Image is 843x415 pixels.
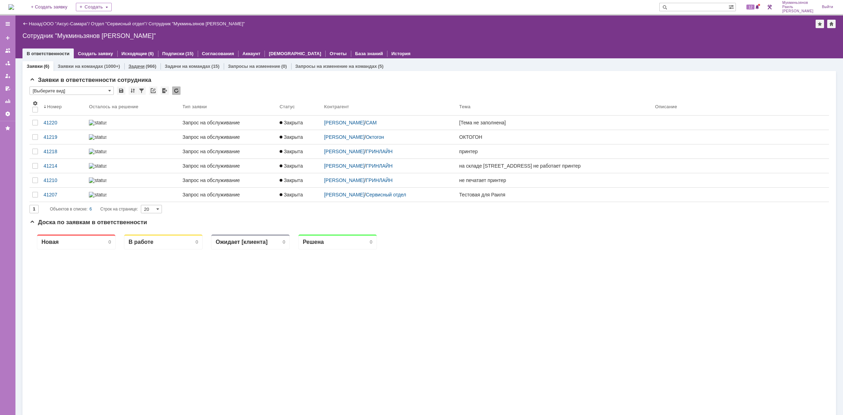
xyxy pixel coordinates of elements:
a: Запрос на обслуживание [180,116,277,130]
a: База знаний [355,51,383,56]
span: Закрыта [280,149,303,154]
a: ООО "Аксус-Самара" [43,21,89,26]
div: Новая [12,10,29,17]
a: [PERSON_NAME] [324,177,365,183]
a: Закрыта [277,116,321,130]
a: ГРИНЛАЙН [366,149,393,154]
a: [Тема не заполнена] [456,116,652,130]
img: statusbar-100 (1).png [89,177,106,183]
img: statusbar-60 (1).png [89,163,106,169]
div: Сохранить вид [117,86,125,95]
img: statusbar-60 (1).png [89,120,106,125]
a: Заявки на командах [2,45,13,56]
a: Отчеты [2,96,13,107]
a: [DEMOGRAPHIC_DATA] [269,51,321,56]
div: 41220 [44,120,83,125]
div: Решена [273,10,294,17]
a: Закрыта [277,173,321,187]
th: Номер [41,98,86,116]
th: Тема [456,98,652,116]
a: Задачи [129,64,145,69]
a: Запрос на обслуживание [180,130,277,144]
a: Мои заявки [2,70,13,82]
div: / [324,120,454,125]
span: Закрыта [280,192,303,197]
a: Перейти на домашнюю страницу [8,4,14,10]
img: statusbar-100 (1).png [89,149,106,154]
a: История [391,51,410,56]
a: Закрыта [277,188,321,202]
div: Запрос на обслуживание [183,120,274,125]
div: Запрос на обслуживание [183,149,274,154]
a: [PERSON_NAME] [324,120,365,125]
a: [PERSON_NAME] [324,134,365,140]
span: Раиль [782,5,813,9]
a: Сервисный отдел [366,192,406,197]
a: [PERSON_NAME] [324,192,365,197]
span: Объектов в списке: [50,207,87,212]
div: ОКТОГОН [459,134,649,140]
a: Заявки на командах [58,64,103,69]
img: statusbar-100 (1).png [89,192,106,197]
a: Запрос на обслуживание [180,144,277,158]
th: Осталось на решение [86,98,179,116]
div: | [42,21,43,26]
div: (15) [211,64,220,69]
div: (966) [146,64,156,69]
div: В работе [99,10,124,17]
a: statusbar-60 (1).png [86,116,179,130]
div: (0) [281,64,287,69]
a: Перейти в интерфейс администратора [765,3,774,11]
div: Номер [47,104,62,109]
a: statusbar-100 (1).png [86,173,179,187]
a: [PERSON_NAME] [324,149,365,154]
div: 41207 [44,192,83,197]
a: на складе [STREET_ADDRESS] не работает принтер [456,159,652,173]
div: Сотрудник "Мукминьзянов [PERSON_NAME]" [22,32,836,39]
div: Сделать домашней страницей [827,20,836,28]
a: Настройки [2,108,13,119]
span: Доска по заявкам в ответственности [30,219,147,226]
th: Тип заявки [180,98,277,116]
a: Запросы на изменение [228,64,280,69]
a: 41207 [41,188,86,202]
div: Создать [76,3,112,11]
a: Согласования [202,51,234,56]
div: Тестовая для Раиля [459,192,649,197]
div: / [324,177,454,183]
div: Статус [280,104,295,109]
a: Закрыта [277,130,321,144]
a: Аккаунт [242,51,260,56]
a: Создать заявку [2,32,13,44]
a: 41210 [41,173,86,187]
a: ГРИНЛАЙН [366,163,393,169]
a: не печатает принтер [456,173,652,187]
div: 0 [340,11,343,16]
a: Создать заявку [78,51,113,56]
div: 41214 [44,163,83,169]
div: 0 [166,11,169,16]
div: / [324,192,454,197]
div: Осталось на решение [89,104,138,109]
div: Ожидает [клиента] [186,10,238,17]
th: Контрагент [321,98,457,116]
div: Запрос на обслуживание [183,134,274,140]
a: ОКТОГОН [456,130,652,144]
div: Тип заявки [183,104,207,109]
div: 0 [253,11,256,16]
div: (6) [148,51,154,56]
a: 41214 [41,159,86,173]
a: принтер [456,144,652,158]
a: В ответственности [27,51,70,56]
a: statusbar-100 (1).png [86,188,179,202]
span: Закрыта [280,177,303,183]
div: Запрос на обслуживание [183,177,274,183]
a: Запрос на обслуживание [180,159,277,173]
a: Мои согласования [2,83,13,94]
div: Тема [459,104,470,109]
a: Тестовая для Раиля [456,188,652,202]
div: (15) [185,51,194,56]
span: [PERSON_NAME] [782,9,813,13]
div: Обновлять список [172,86,181,95]
span: Заявки в ответственности сотрудника [30,77,151,83]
